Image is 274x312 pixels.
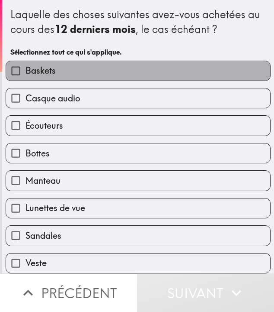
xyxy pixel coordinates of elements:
[54,23,136,36] b: 12 derniers mois
[25,65,56,77] span: Baskets
[6,171,270,190] button: Manteau
[25,230,61,242] span: Sandales
[10,47,266,57] h6: Sélectionnez tout ce qui s'applique.
[25,147,50,159] span: Bottes
[25,92,80,104] span: Casque audio
[25,257,47,269] span: Veste
[6,198,270,218] button: Lunettes de vue
[6,88,270,108] button: Casque audio
[6,116,270,135] button: Écouteurs
[6,226,270,245] button: Sandales
[6,143,270,163] button: Bottes
[25,120,63,132] span: Écouteurs
[10,7,266,36] div: Laquelle des choses suivantes avez-vous achetées au cours des , le cas échéant ?
[25,175,61,187] span: Manteau
[6,253,270,273] button: Veste
[25,202,85,214] span: Lunettes de vue
[137,273,274,312] button: Suivant
[6,61,270,81] button: Baskets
